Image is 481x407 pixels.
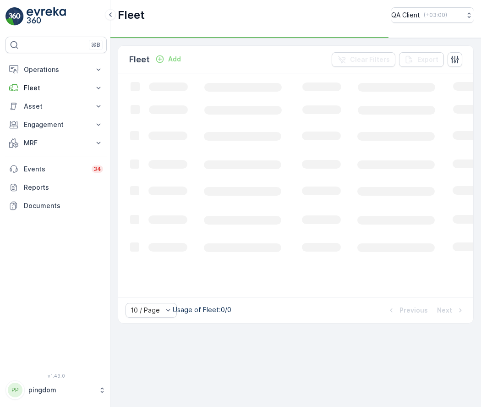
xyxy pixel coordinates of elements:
[152,54,185,65] button: Add
[24,165,86,174] p: Events
[24,65,88,74] p: Operations
[5,134,107,152] button: MRF
[27,7,66,26] img: logo_light-DOdMpM7g.png
[5,380,107,400] button: PPpingdom
[24,102,88,111] p: Asset
[391,11,420,20] p: QA Client
[24,138,88,148] p: MRF
[5,373,107,379] span: v 1.49.0
[93,165,101,173] p: 34
[437,306,452,315] p: Next
[391,7,474,23] button: QA Client(+03:00)
[91,41,100,49] p: ⌘B
[24,83,88,93] p: Fleet
[399,52,444,67] button: Export
[386,305,429,316] button: Previous
[436,305,466,316] button: Next
[5,178,107,197] a: Reports
[5,60,107,79] button: Operations
[5,97,107,115] button: Asset
[173,305,231,314] p: Usage of Fleet : 0/0
[332,52,395,67] button: Clear Filters
[417,55,438,64] p: Export
[24,201,103,210] p: Documents
[424,11,447,19] p: ( +03:00 )
[5,160,107,178] a: Events34
[118,8,145,22] p: Fleet
[5,79,107,97] button: Fleet
[399,306,428,315] p: Previous
[5,197,107,215] a: Documents
[8,383,22,397] div: PP
[5,115,107,134] button: Engagement
[168,55,181,64] p: Add
[24,183,103,192] p: Reports
[350,55,390,64] p: Clear Filters
[28,385,94,395] p: pingdom
[24,120,88,129] p: Engagement
[129,53,150,66] p: Fleet
[5,7,24,26] img: logo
